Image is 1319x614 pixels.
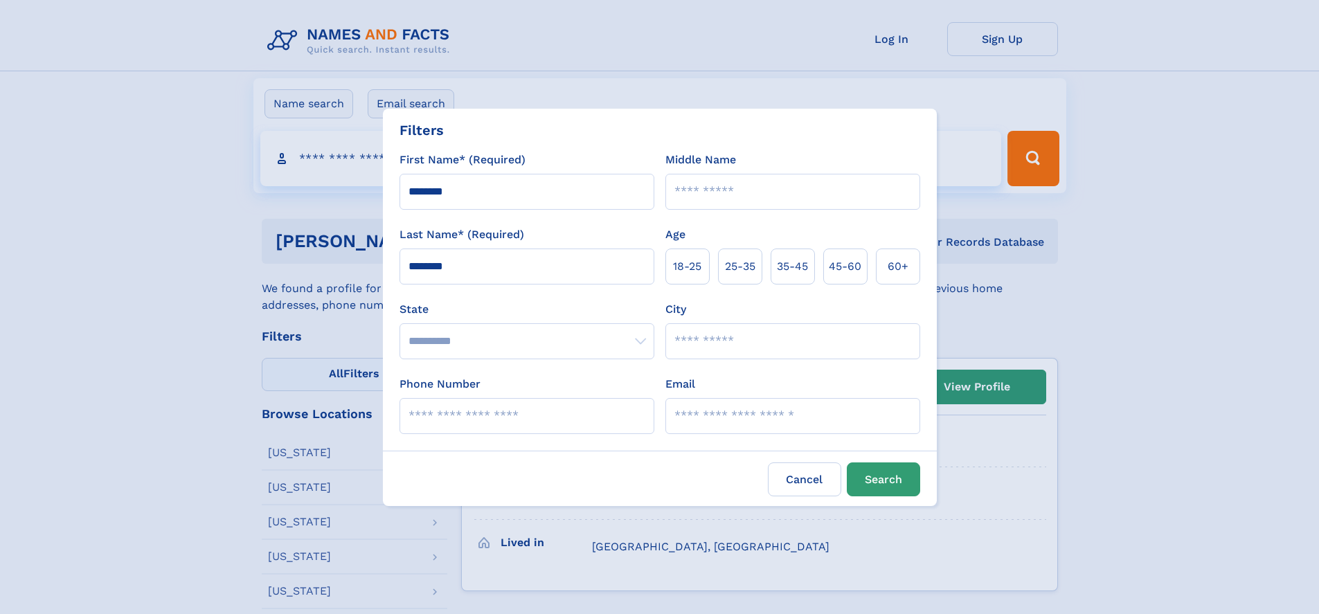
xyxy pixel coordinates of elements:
[400,152,526,168] label: First Name* (Required)
[400,376,481,392] label: Phone Number
[768,462,841,496] label: Cancel
[847,462,920,496] button: Search
[665,226,685,243] label: Age
[665,376,695,392] label: Email
[725,258,755,275] span: 25‑35
[400,301,654,318] label: State
[665,301,686,318] label: City
[400,226,524,243] label: Last Name* (Required)
[673,258,701,275] span: 18‑25
[829,258,861,275] span: 45‑60
[400,120,444,141] div: Filters
[665,152,736,168] label: Middle Name
[777,258,808,275] span: 35‑45
[888,258,908,275] span: 60+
